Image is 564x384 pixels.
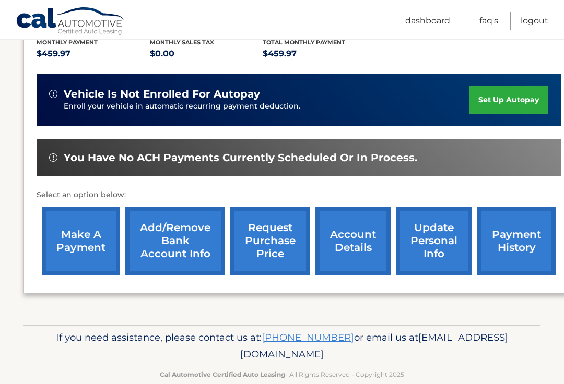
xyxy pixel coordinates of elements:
a: payment history [477,207,556,275]
span: vehicle is not enrolled for autopay [64,88,260,101]
p: $459.97 [263,46,376,61]
span: [EMAIL_ADDRESS][DOMAIN_NAME] [240,331,508,360]
p: If you need assistance, please contact us at: or email us at [39,329,525,363]
a: account details [315,207,391,275]
p: - All Rights Reserved - Copyright 2025 [39,369,525,380]
a: Logout [521,12,548,30]
span: You have no ACH payments currently scheduled or in process. [64,151,417,164]
a: [PHONE_NUMBER] [262,331,354,343]
span: Monthly Payment [37,39,98,46]
a: FAQ's [479,12,498,30]
a: Cal Automotive [16,7,125,37]
p: Select an option below: [37,189,561,201]
p: $0.00 [150,46,263,61]
a: make a payment [42,207,120,275]
span: Total Monthly Payment [263,39,345,46]
strong: Cal Automotive Certified Auto Leasing [160,370,285,378]
span: Monthly sales Tax [150,39,214,46]
img: alert-white.svg [49,90,57,98]
img: alert-white.svg [49,153,57,162]
a: Dashboard [405,12,450,30]
a: set up autopay [469,86,548,114]
a: request purchase price [230,207,310,275]
p: Enroll your vehicle in automatic recurring payment deduction. [64,101,469,112]
a: update personal info [396,207,472,275]
a: Add/Remove bank account info [125,207,225,275]
p: $459.97 [37,46,150,61]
